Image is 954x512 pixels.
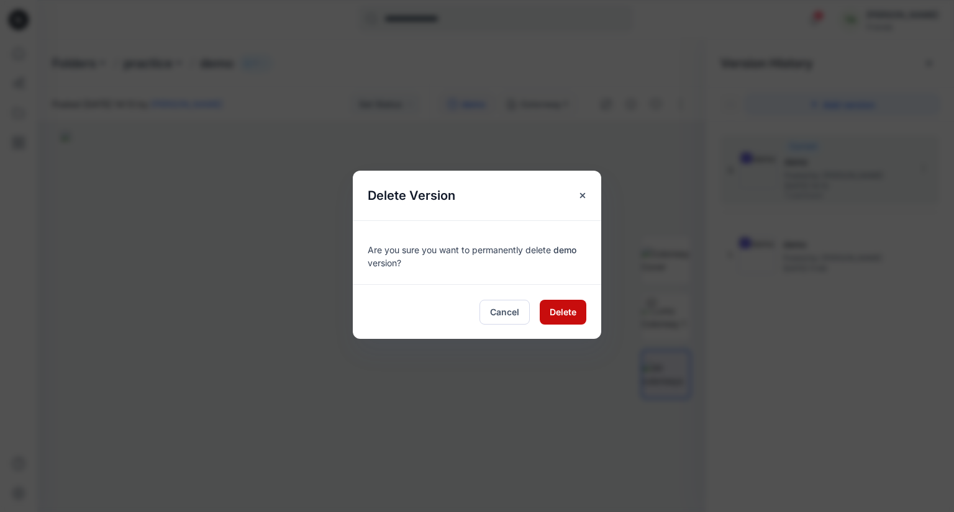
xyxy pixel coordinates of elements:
[368,236,586,269] div: Are you sure you want to permanently delete version?
[553,245,576,255] span: demo
[479,300,530,325] button: Cancel
[490,305,519,318] span: Cancel
[353,171,470,220] h5: Delete Version
[571,184,594,207] button: Close
[540,300,586,325] button: Delete
[550,305,576,318] span: Delete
